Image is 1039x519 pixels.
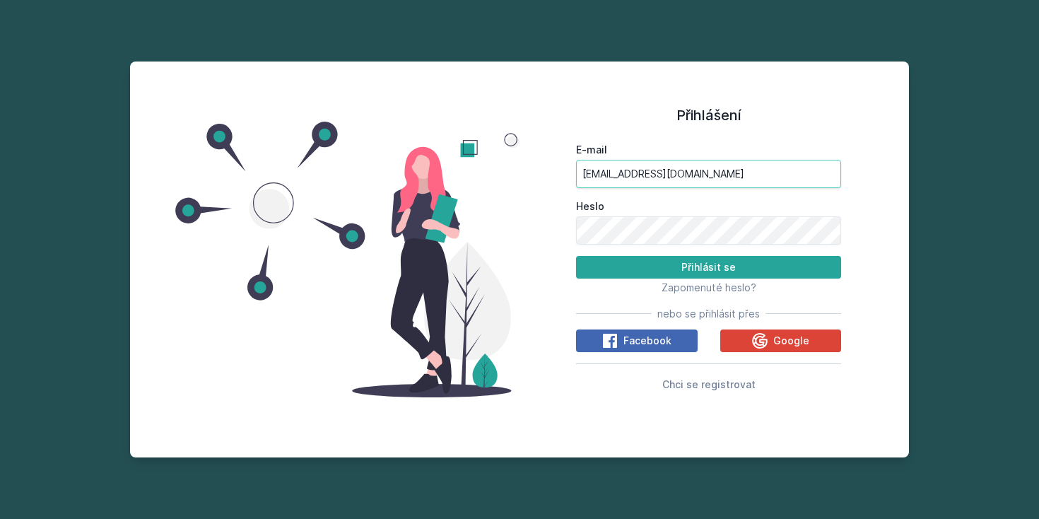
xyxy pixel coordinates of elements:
span: Zapomenuté heslo? [662,281,756,293]
span: Google [773,334,809,348]
h1: Přihlášení [576,105,841,126]
span: Chci se registrovat [662,378,756,390]
label: E-mail [576,143,841,157]
label: Heslo [576,199,841,214]
button: Chci se registrovat [662,375,756,392]
span: nebo se přihlásit přes [657,307,760,321]
span: Facebook [623,334,671,348]
button: Facebook [576,330,698,352]
button: Google [720,330,842,352]
button: Přihlásit se [576,256,841,279]
input: Tvoje e-mailová adresa [576,160,841,188]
